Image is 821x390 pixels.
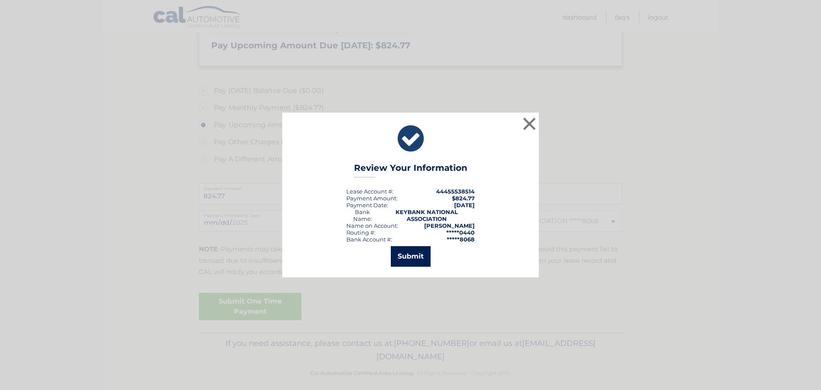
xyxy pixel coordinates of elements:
[346,202,388,208] div: :
[454,202,475,208] span: [DATE]
[424,222,475,229] strong: [PERSON_NAME]
[354,163,467,178] h3: Review Your Information
[346,208,378,222] div: Bank Name:
[521,115,538,132] button: ×
[346,236,392,243] div: Bank Account #:
[346,195,398,202] div: Payment Amount:
[436,188,475,195] strong: 44455538514
[346,188,393,195] div: Lease Account #:
[452,195,475,202] span: $824.77
[391,246,431,267] button: Submit
[346,229,375,236] div: Routing #:
[346,222,398,229] div: Name on Account:
[346,202,387,208] span: Payment Date
[396,208,458,222] strong: KEYBANK NATIONAL ASSOCIATION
